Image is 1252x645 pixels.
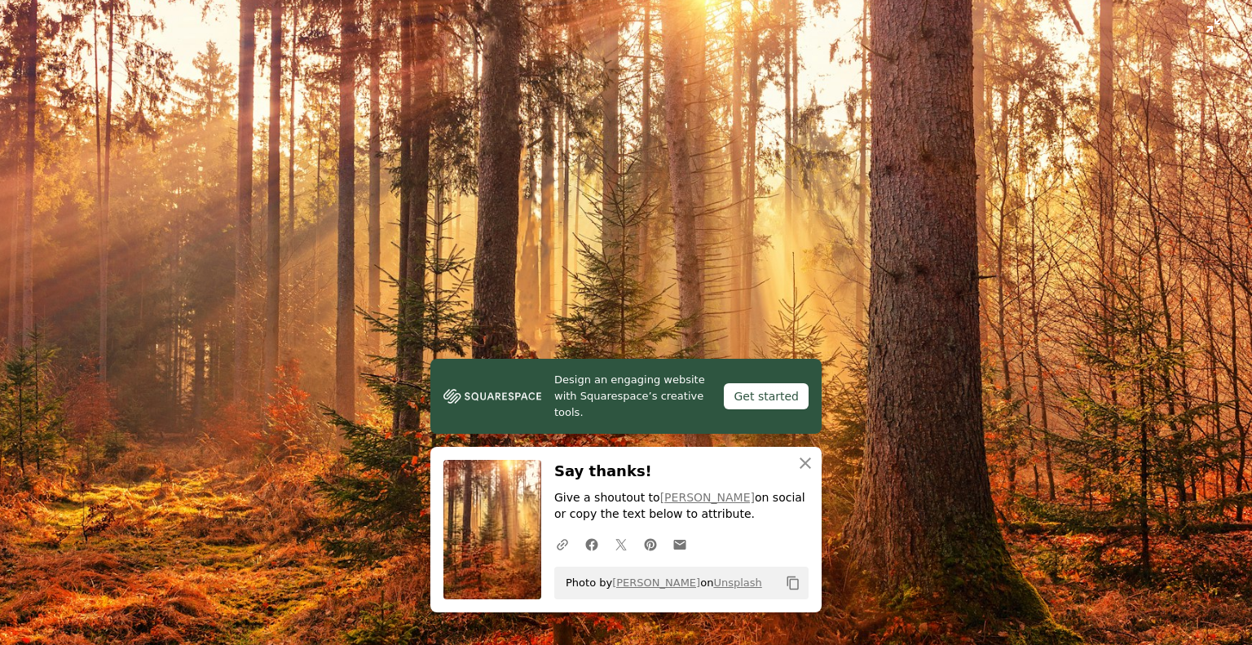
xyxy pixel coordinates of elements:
a: Unsplash [713,577,761,589]
h3: Say thanks! [554,460,809,484]
a: Share over email [665,528,694,560]
button: Copy to clipboard [779,569,807,597]
span: Photo by on [558,570,762,596]
a: [PERSON_NAME] [660,491,755,504]
a: Share on Twitter [606,528,636,560]
img: file-1606177908946-d1eed1cbe4f5image [443,384,541,409]
a: Share on Pinterest [636,528,665,560]
p: Give a shoutout to on social or copy the text below to attribute. [554,490,809,523]
a: Design an engaging website with Squarespace’s creative tools.Get started [430,359,822,434]
span: Design an engaging website with Squarespace’s creative tools. [554,372,711,421]
a: [PERSON_NAME] [612,577,700,589]
a: Share on Facebook [577,528,606,560]
div: Get started [724,383,809,409]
